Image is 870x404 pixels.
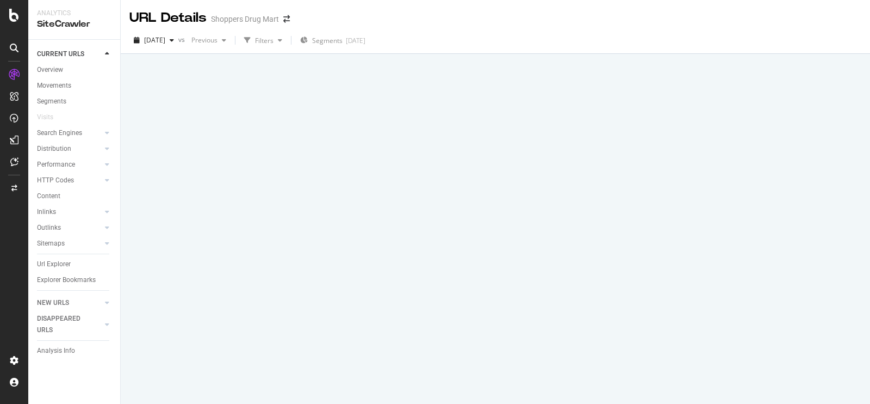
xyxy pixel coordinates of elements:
[37,238,102,249] a: Sitemaps
[37,297,102,309] a: NEW URLS
[37,127,82,139] div: Search Engines
[37,274,113,286] a: Explorer Bookmarks
[37,64,113,76] a: Overview
[37,9,111,18] div: Analytics
[37,345,75,357] div: Analysis Info
[129,9,207,27] div: URL Details
[37,222,102,234] a: Outlinks
[37,238,65,249] div: Sitemaps
[37,313,102,336] a: DISAPPEARED URLS
[37,159,102,170] a: Performance
[37,64,63,76] div: Overview
[144,35,165,45] span: 2025 Oct. 7th
[37,112,53,123] div: Visits
[37,96,66,107] div: Segments
[37,48,102,60] a: CURRENT URLS
[37,191,113,202] a: Content
[37,313,92,336] div: DISAPPEARED URLS
[211,14,279,25] div: Shoppers Drug Mart
[37,48,84,60] div: CURRENT URLS
[37,112,64,123] a: Visits
[37,297,69,309] div: NEW URLS
[37,127,102,139] a: Search Engines
[37,80,113,91] a: Movements
[312,36,343,45] span: Segments
[37,259,71,270] div: Url Explorer
[178,35,187,44] span: vs
[37,143,102,155] a: Distribution
[37,143,71,155] div: Distribution
[37,259,113,270] a: Url Explorer
[283,15,290,23] div: arrow-right-arrow-left
[37,96,113,107] a: Segments
[346,36,365,45] div: [DATE]
[255,36,274,45] div: Filters
[37,274,96,286] div: Explorer Bookmarks
[37,18,111,30] div: SiteCrawler
[187,32,231,49] button: Previous
[37,206,56,218] div: Inlinks
[240,32,287,49] button: Filters
[37,159,75,170] div: Performance
[37,175,102,186] a: HTTP Codes
[37,206,102,218] a: Inlinks
[37,345,113,357] a: Analysis Info
[37,80,71,91] div: Movements
[37,175,74,186] div: HTTP Codes
[296,32,370,49] button: Segments[DATE]
[129,32,178,49] button: [DATE]
[37,191,60,202] div: Content
[37,222,61,234] div: Outlinks
[187,35,217,45] span: Previous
